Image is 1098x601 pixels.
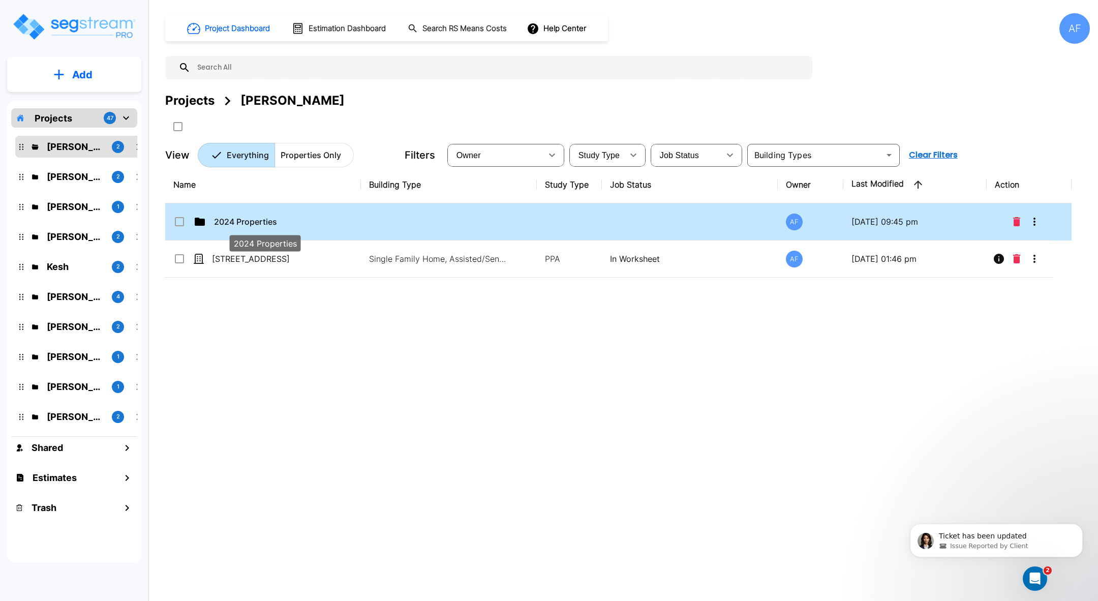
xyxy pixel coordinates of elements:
p: Isaak Markovitz [47,200,104,214]
p: Properties Only [281,149,341,161]
th: Owner [778,166,843,203]
iframe: Intercom notifications message [895,502,1098,574]
div: AF [1059,13,1090,44]
div: Select [449,141,542,169]
p: Everything [227,149,269,161]
th: Name [165,166,361,203]
p: 2 [116,322,120,331]
h1: Search RS Means Costs [422,23,507,35]
input: Building Types [750,148,880,162]
p: 1 [117,352,119,361]
p: 2 [116,142,120,151]
p: Ari Eisenman [47,230,104,244]
button: Everything [198,143,275,167]
p: 1 [117,202,119,211]
th: Study Type [537,166,602,203]
h1: Estimates [33,471,77,485]
button: Clear Filters [905,145,962,165]
p: [DATE] 01:46 pm [851,253,979,265]
input: Search All [191,56,807,79]
p: View [165,147,190,163]
div: AF [786,214,803,230]
button: Search RS Means Costs [404,19,512,39]
span: Owner [456,151,481,160]
th: Action [987,166,1072,203]
p: [DATE] 09:45 pm [851,216,979,228]
p: 2 [116,262,120,271]
p: Filters [405,147,435,163]
button: Project Dashboard [183,17,276,40]
span: 2 [1044,566,1052,575]
div: Select [653,141,720,169]
p: Barry Donath [47,170,104,184]
span: Study Type [578,151,620,160]
p: Jay Hershowitz [47,140,104,154]
button: More-Options [1024,212,1045,232]
p: 2 [116,412,120,421]
th: Last Modified [843,166,987,203]
button: Properties Only [274,143,354,167]
h1: Shared [32,441,63,455]
h1: Trash [32,501,56,515]
h1: Estimation Dashboard [309,23,386,35]
h1: Project Dashboard [205,23,270,35]
p: 2024 Properties [234,237,297,250]
button: Estimation Dashboard [288,18,391,39]
div: Select [571,141,623,169]
p: Projects [35,111,72,125]
p: Michael Heinemann [47,350,104,364]
div: AF [786,251,803,267]
button: Add [7,60,141,89]
p: 2 [116,172,120,181]
p: 2024 Properties [214,216,316,228]
p: Chuny Herzka [47,320,104,334]
iframe: Intercom live chat [1023,566,1047,591]
p: 4 [116,292,120,301]
p: PPA [545,253,594,265]
button: Help Center [525,19,590,38]
p: Asher Silverberg [47,380,104,394]
p: Kesh [47,260,104,274]
p: 2 [116,232,120,241]
p: Josh Strum [47,290,104,304]
div: Projects [165,92,215,110]
button: Info [989,249,1009,269]
th: Building Type [361,166,537,203]
button: Delete [1009,212,1024,232]
p: 47 [107,114,113,123]
button: More-Options [1024,249,1045,269]
button: SelectAll [168,116,188,137]
p: Add [72,67,93,82]
img: Logo [12,12,136,41]
p: [STREET_ADDRESS] [212,253,314,265]
button: Delete [1009,249,1024,269]
th: Job Status [602,166,778,203]
p: Single Family Home, Assisted/Senior Living Site [369,253,506,265]
p: 1 [117,382,119,391]
span: Job Status [660,151,699,160]
button: Open [882,148,896,162]
div: Platform [198,143,354,167]
p: In Worksheet [610,253,770,265]
p: Knoble [47,410,104,424]
div: [PERSON_NAME] [240,92,345,110]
